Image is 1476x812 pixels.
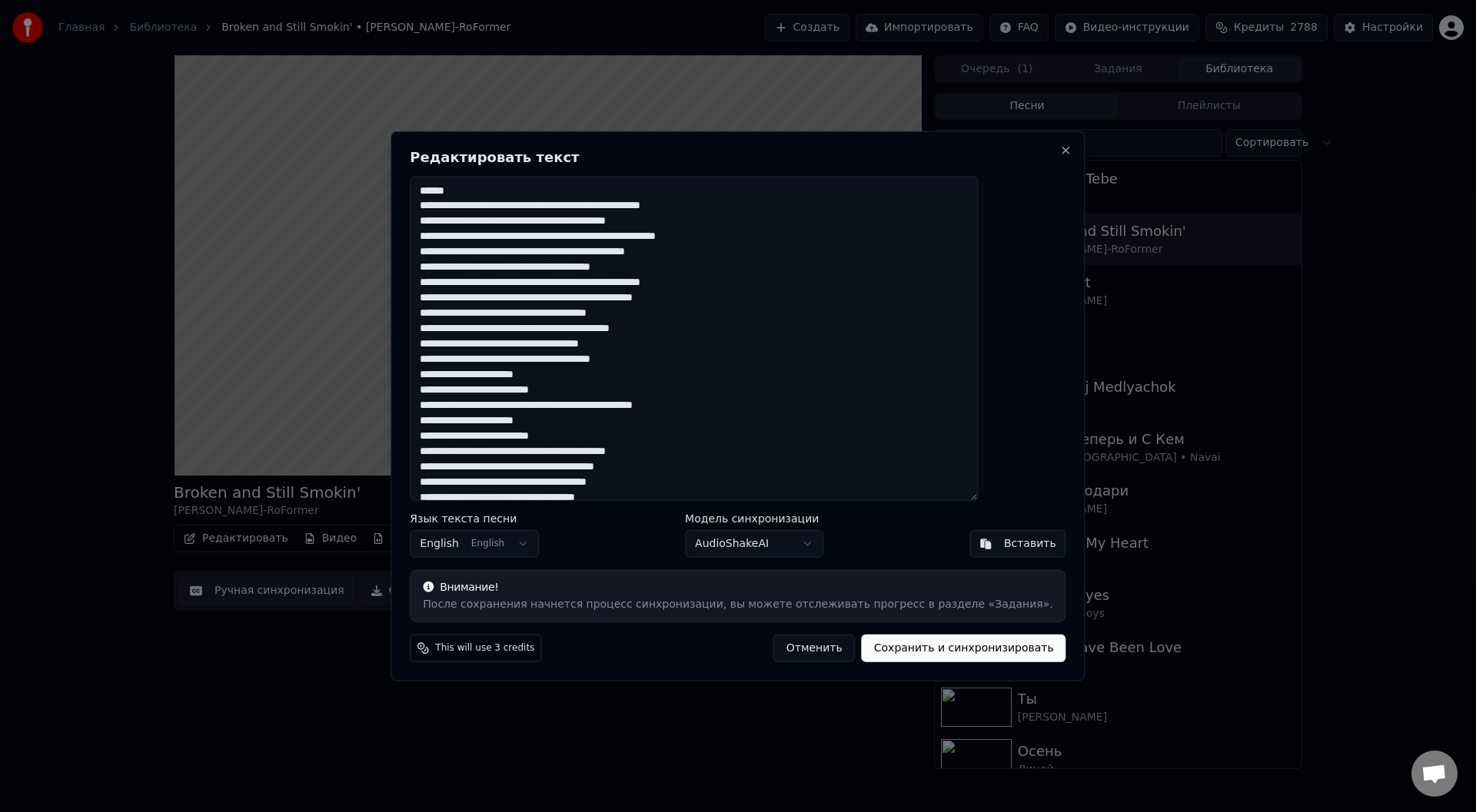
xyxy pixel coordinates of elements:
div: Внимание! [423,580,1052,595]
h2: Редактировать текст [410,150,1065,164]
div: Вставить [1004,536,1056,552]
button: Вставить [969,530,1066,558]
button: Отменить [773,635,856,662]
span: This will use 3 credits [435,642,534,655]
div: После сохранения начнется процесс синхронизации, вы можете отслеживать прогресс в разделе «Задания». [423,597,1052,612]
button: Сохранить и синхронизировать [862,635,1066,662]
label: Язык текста песни [410,513,539,524]
label: Модель синхронизации [685,513,823,524]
